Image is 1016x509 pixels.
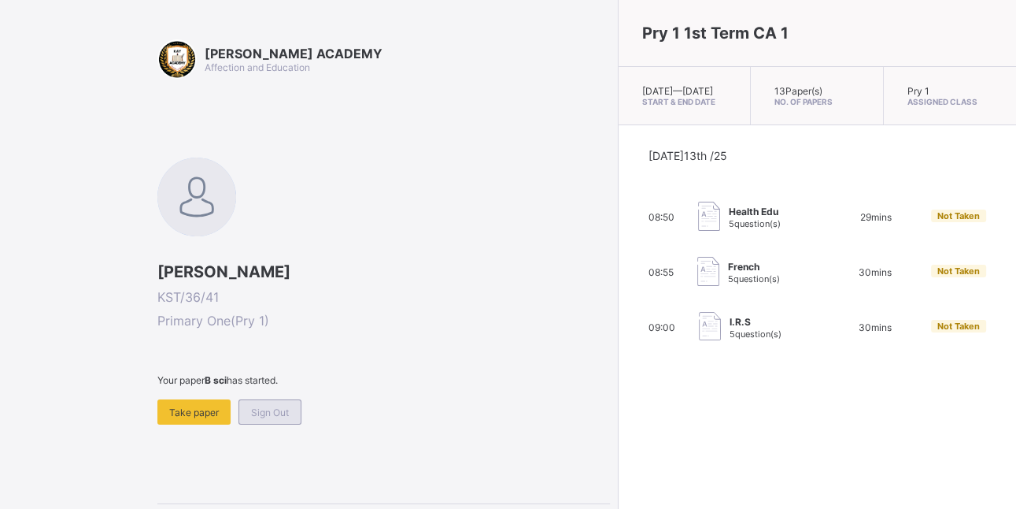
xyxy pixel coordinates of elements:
[205,374,227,386] b: B sci
[205,61,310,73] span: Affection and Education
[157,313,610,329] span: Primary One ( Pry 1 )
[859,266,892,278] span: 30 mins
[648,211,674,223] span: 08:50
[729,316,781,328] span: I.R.S
[727,261,779,273] span: French
[697,257,720,286] img: take_paper.cd97e1aca70de81545fe8e300f84619e.svg
[937,210,980,221] span: Not Taken
[774,97,859,106] span: No. of Papers
[728,218,780,229] span: 5 question(s)
[642,97,726,106] span: Start & End Date
[727,273,779,284] span: 5 question(s)
[699,312,722,341] img: take_paper.cd97e1aca70de81545fe8e300f84619e.svg
[251,407,289,418] span: Sign Out
[648,149,727,162] span: [DATE] 13th /25
[698,202,721,231] img: take_paper.cd97e1aca70de81545fe8e300f84619e.svg
[937,321,980,332] span: Not Taken
[648,321,675,333] span: 09:00
[157,289,610,305] span: KST/36/41
[205,46,382,61] span: [PERSON_NAME] ACADEMY
[729,329,781,340] span: 5 question(s)
[642,24,789,43] span: Pry 1 1st Term CA 1
[937,266,980,277] span: Not Taken
[642,85,713,97] span: [DATE] — [DATE]
[907,97,992,106] span: Assigned Class
[169,407,219,418] span: Take paper
[774,85,822,97] span: 13 Paper(s)
[648,266,674,278] span: 08:55
[907,85,929,97] span: Pry 1
[157,374,610,386] span: Your paper has started.
[859,321,892,333] span: 30 mins
[157,262,610,281] span: [PERSON_NAME]
[728,206,780,217] span: Health Edu
[860,211,892,223] span: 29 mins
